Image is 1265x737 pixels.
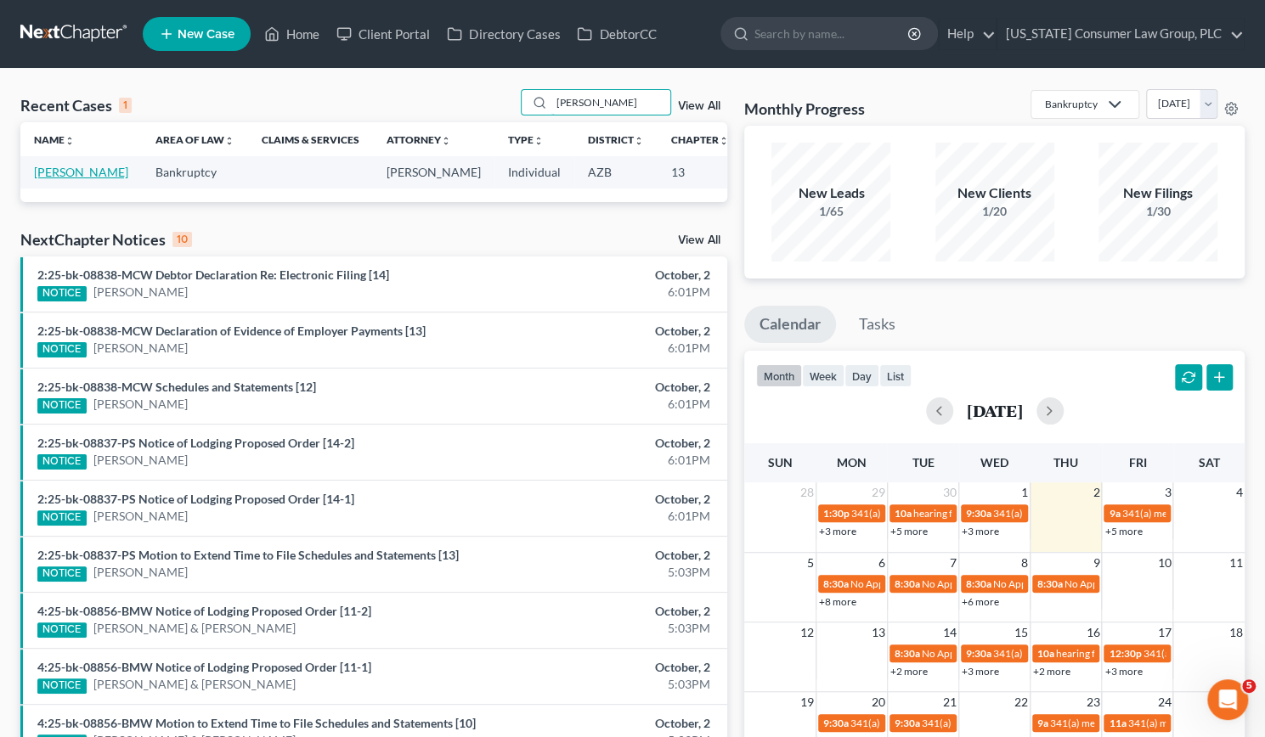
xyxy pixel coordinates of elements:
span: 9a [1037,717,1048,729]
span: hearing for [PERSON_NAME] [1056,647,1187,660]
span: 12 [799,622,816,643]
a: [PERSON_NAME] & [PERSON_NAME] [93,620,296,637]
span: 8:30a [1037,577,1063,590]
div: 10 [172,232,192,247]
a: Chapterunfold_more [671,133,729,146]
span: 16 [1084,622,1101,643]
a: Area of Lawunfold_more [155,133,234,146]
span: No Appointments [1065,577,1144,590]
span: Fri [1128,455,1146,470]
div: NOTICE [37,342,87,357]
a: Tasks [844,306,911,343]
span: 9a [1109,507,1120,520]
span: 8 [1019,553,1030,573]
a: 2:25-bk-08837-PS Motion to Extend Time to File Schedules and Statements [13] [37,548,459,562]
div: 5:03PM [497,620,710,637]
span: Mon [837,455,867,470]
span: 19 [799,692,816,712]
a: [PERSON_NAME] [93,508,188,525]
div: October, 2 [497,379,710,396]
button: week [802,364,844,387]
h2: [DATE] [967,402,1023,419]
div: NOTICE [37,510,87,526]
a: 2:25-bk-08838-MCW Schedules and Statements [12] [37,380,316,394]
span: No Appointments [922,577,1001,590]
span: hearing for [PERSON_NAME] [913,507,1044,520]
span: 22 [1013,692,1030,712]
a: Nameunfold_more [34,133,75,146]
span: 20 [870,692,887,712]
span: 3 [1162,482,1172,503]
a: +5 more [890,525,928,537]
span: 5 [1242,679,1256,693]
span: 17 [1155,622,1172,643]
span: 11a [1109,717,1126,729]
a: 2:25-bk-08838-MCW Debtor Declaration Re: Electronic Filing [14] [37,267,389,282]
span: Sun [768,455,793,470]
input: Search by name... [754,18,910,49]
button: list [879,364,912,387]
span: 8:30a [895,577,920,590]
a: Typeunfold_more [508,133,544,146]
span: 341(a) meeting for [PERSON_NAME] & [PERSON_NAME] [993,647,1247,660]
a: View All [678,234,720,246]
a: +3 more [1104,665,1142,678]
span: 10a [1037,647,1054,660]
a: Attorneyunfold_more [387,133,451,146]
button: month [756,364,802,387]
span: 8:30a [966,577,991,590]
a: [PERSON_NAME] [93,452,188,469]
div: October, 2 [497,491,710,508]
div: NextChapter Notices [20,229,192,250]
a: Calendar [744,306,836,343]
span: 341(a) meeting for [PERSON_NAME] [922,717,1086,729]
div: NOTICE [37,678,87,694]
a: +3 more [819,525,856,537]
span: 8:30a [823,577,849,590]
div: 1/20 [935,203,1054,220]
div: October, 2 [497,267,710,284]
div: October, 2 [497,323,710,340]
div: New Leads [771,183,890,203]
span: 9:30a [966,647,991,660]
a: [US_STATE] Consumer Law Group, PLC [997,19,1244,49]
iframe: Intercom live chat [1207,679,1248,720]
a: +8 more [819,595,856,608]
div: 6:01PM [497,340,710,357]
i: unfold_more [719,136,729,146]
div: NOTICE [37,454,87,470]
i: unfold_more [634,136,644,146]
i: unfold_more [224,136,234,146]
td: AZB [574,156,658,188]
a: 4:25-bk-08856-BMW Notice of Lodging Proposed Order [11-2] [37,604,371,618]
div: Recent Cases [20,95,132,115]
a: View All [678,100,720,112]
span: 5 [805,553,816,573]
span: 9:30a [823,717,849,729]
a: 4:25-bk-08856-BMW Motion to Extend Time to File Schedules and Statements [10] [37,716,476,730]
a: Help [939,19,996,49]
a: [PERSON_NAME] [93,564,188,581]
span: 2 [1091,482,1101,503]
div: 1/65 [771,203,890,220]
th: Claims & Services [248,122,373,156]
span: Wed [980,455,1008,470]
a: 2:25-bk-08837-PS Notice of Lodging Proposed Order [14-1] [37,492,354,506]
span: New Case [178,28,234,41]
a: 4:25-bk-08856-BMW Notice of Lodging Proposed Order [11-1] [37,660,371,674]
i: unfold_more [441,136,451,146]
span: 4 [1234,482,1245,503]
span: 30 [941,482,958,503]
span: No Appointments [993,577,1072,590]
h3: Monthly Progress [744,98,865,119]
a: Client Portal [328,19,438,49]
span: 18 [1228,622,1245,643]
span: 1:30p [823,507,850,520]
div: 5:03PM [497,564,710,581]
span: No Appointments [922,647,1001,660]
a: [PERSON_NAME] & [PERSON_NAME] [93,676,296,693]
div: 5:03PM [497,676,710,693]
span: 29 [870,482,887,503]
span: 21 [941,692,958,712]
a: [PERSON_NAME] [93,340,188,357]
